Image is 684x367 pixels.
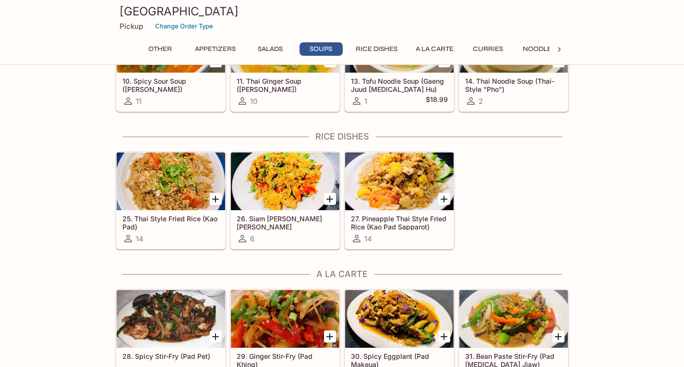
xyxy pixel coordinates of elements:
[230,152,340,249] a: 26. Siam [PERSON_NAME] [PERSON_NAME] ([PERSON_NAME] Pad [PERSON_NAME])6
[151,19,217,34] button: Change Order Type
[438,330,450,342] button: Add 30. Spicy Eggplant (Pad Makeua)
[324,193,336,205] button: Add 26. Siam Basil Fried Rice (Kao Pad Ka Pao)
[139,42,182,56] button: Other
[345,152,454,249] a: 27. Pineapple Thai Style Fried Rice (Kao Pad Sapparot)14
[467,42,510,56] button: Curries
[426,95,448,107] h5: $18.99
[237,215,334,230] h5: 26. Siam [PERSON_NAME] [PERSON_NAME] ([PERSON_NAME] Pad [PERSON_NAME])
[479,97,483,106] span: 2
[364,97,367,106] span: 1
[351,215,448,230] h5: 27. Pineapple Thai Style Fried Rice (Kao Pad Sapparot)
[117,290,225,348] div: 28. Spicy Stir-Fry (Pad Pet)
[122,352,219,360] h5: 28. Spicy Stir-Fry (Pad Pet)
[122,215,219,230] h5: 25. Thai Style Fried Rice (Kao Pad)
[122,77,219,93] h5: 10. Spicy Sour Soup ([PERSON_NAME])
[117,152,225,210] div: 25. Thai Style Fried Rice (Kao Pad)
[237,77,334,93] h5: 11. Thai Ginger Soup ([PERSON_NAME])
[552,330,564,342] button: Add 31. Bean Paste Stir-Fry (Pad Tao Jiaw)
[231,152,339,210] div: 26. Siam Basil Fried Rice (Kao Pad Ka Pao)
[350,42,403,56] button: Rice Dishes
[210,330,222,342] button: Add 28. Spicy Stir-Fry (Pad Pet)
[231,15,339,73] div: 11. Thai Ginger Soup (Tom Kha)
[438,193,450,205] button: Add 27. Pineapple Thai Style Fried Rice (Kao Pad Sapparot)
[345,152,454,210] div: 27. Pineapple Thai Style Fried Rice (Kao Pad Sapparot)
[117,15,225,73] div: 10. Spicy Sour Soup (Tom Yum)
[190,42,241,56] button: Appetizers
[250,234,254,243] span: 6
[250,97,257,106] span: 10
[324,330,336,342] button: Add 29. Ginger Stir-Fry (Pad Khing)
[410,42,459,56] button: A La Carte
[345,15,454,73] div: 13. Tofu Noodle Soup (Gaeng Juud Tao Hu)
[300,42,343,56] button: Soups
[136,234,144,243] span: 14
[249,42,292,56] button: Salads
[120,22,143,31] p: Pickup
[465,77,562,93] h5: 14. Thai Noodle Soup (Thai-Style "Pho")
[116,152,226,249] a: 25. Thai Style Fried Rice (Kao Pad)14
[351,77,448,93] h5: 13. Tofu Noodle Soup (Gaeng Juud [MEDICAL_DATA] Hu)
[459,290,568,348] div: 31. Bean Paste Stir-Fry (Pad Tao Jiaw)
[210,193,222,205] button: Add 25. Thai Style Fried Rice (Kao Pad)
[120,4,565,19] h3: [GEOGRAPHIC_DATA]
[517,42,561,56] button: Noodles
[116,131,569,142] h4: Rice Dishes
[459,15,568,73] div: 14. Thai Noodle Soup (Thai-Style "Pho")
[136,97,142,106] span: 11
[364,234,372,243] span: 14
[231,290,339,348] div: 29. Ginger Stir-Fry (Pad Khing)
[345,290,454,348] div: 30. Spicy Eggplant (Pad Makeua)
[116,269,569,279] h4: A La Carte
